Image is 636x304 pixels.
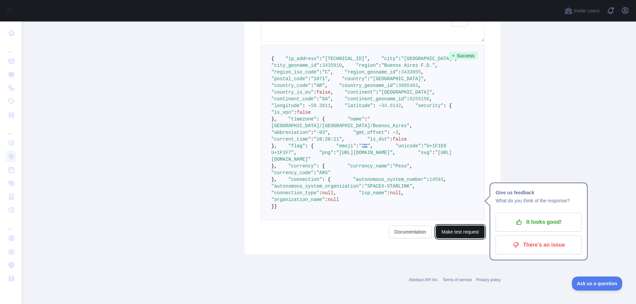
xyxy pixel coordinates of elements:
span: , [294,150,297,155]
span: , [410,123,412,129]
span: , [401,190,404,196]
span: "connection" [288,177,322,182]
span: "country_is_eu" [271,90,314,95]
span: "Peso" [393,163,409,169]
span: "10:20:11" [314,137,342,142]
p: What do you think of the response? [496,197,582,205]
span: : [390,137,393,142]
span: false [393,137,407,142]
span: 3 [396,130,398,135]
span: , [418,83,421,88]
span: , [424,76,426,82]
span: : [325,197,328,202]
span: , [342,137,345,142]
span: 6255150 [410,96,429,102]
h1: Give us feedback [496,189,582,197]
span: , [398,130,401,135]
span: "continent_code" [271,96,316,102]
span: 3865483 [398,83,418,88]
span: , [432,90,435,95]
span: , [435,63,438,68]
span: , [330,90,333,95]
span: : [432,150,435,155]
span: : [356,143,359,149]
button: Invite users [563,5,601,16]
button: Make test request [436,225,485,238]
span: , [412,184,415,189]
span: "security" [415,103,444,108]
span: "organization_name" [271,197,325,202]
span: : [376,90,378,95]
span: : [311,137,314,142]
span: "isp_name" [359,190,387,196]
span: : - [373,103,381,108]
span: : [407,96,409,102]
span: "SPACEX-STARLINK" [364,184,412,189]
span: , [421,69,423,75]
span: "🇦🇷" [359,143,370,149]
span: "-03" [314,130,328,135]
span: 34.6142 [381,103,401,108]
a: Terms of service [443,277,472,282]
span: : [319,190,322,196]
span: }, [271,177,277,182]
span: : [311,83,314,88]
span: , [429,96,432,102]
a: Privacy policy [476,277,501,282]
span: "SA" [319,96,331,102]
span: "AR" [314,83,325,88]
span: "png" [319,150,333,155]
span: , [367,56,370,61]
span: "is_dst" [367,137,390,142]
span: }, [271,163,277,169]
span: , [328,130,330,135]
span: "current_time" [271,137,311,142]
span: "ip_address" [285,56,319,61]
span: : - [387,130,396,135]
span: : [390,163,393,169]
span: "region_iso_code" [271,69,319,75]
span: : [398,69,401,75]
span: : { [316,116,325,122]
span: : { [305,143,314,149]
span: Invite users [574,7,600,15]
a: Abstract API Inc. [409,277,439,282]
span: "[GEOGRAPHIC_DATA]" [370,76,424,82]
span: "is_vpn" [271,110,294,115]
span: , [330,69,333,75]
span: , [370,143,373,149]
span: "svg" [418,150,432,155]
span: Success [449,52,478,60]
span: : [314,170,316,175]
span: "continent" [345,90,375,95]
span: : [319,63,322,68]
span: : - [302,103,311,108]
span: }, [271,143,277,149]
span: : [387,190,390,196]
span: : [421,143,424,149]
span: : [398,56,401,61]
span: "unicode" [396,143,421,149]
span: : { [316,163,325,169]
span: : [396,83,398,88]
span: "currency_code" [271,170,314,175]
span: false [316,90,330,95]
span: , [401,103,404,108]
span: "[URL][DOMAIN_NAME]" [336,150,393,155]
span: "C" [322,69,330,75]
span: } [271,204,274,209]
div: ... [5,122,16,136]
span: "flag" [288,143,305,149]
span: : [314,90,316,95]
span: "autonomous_system_organization" [271,184,362,189]
span: "currency_name" [348,163,390,169]
span: : [378,63,381,68]
span: : [316,96,319,102]
span: "country" [342,76,367,82]
span: "timezone" [288,116,316,122]
iframe: Toggle Customer Support [572,276,623,291]
span: "autonomous_system_number" [353,177,426,182]
span: , [330,103,333,108]
span: "ARS" [316,170,330,175]
span: , [325,83,328,88]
